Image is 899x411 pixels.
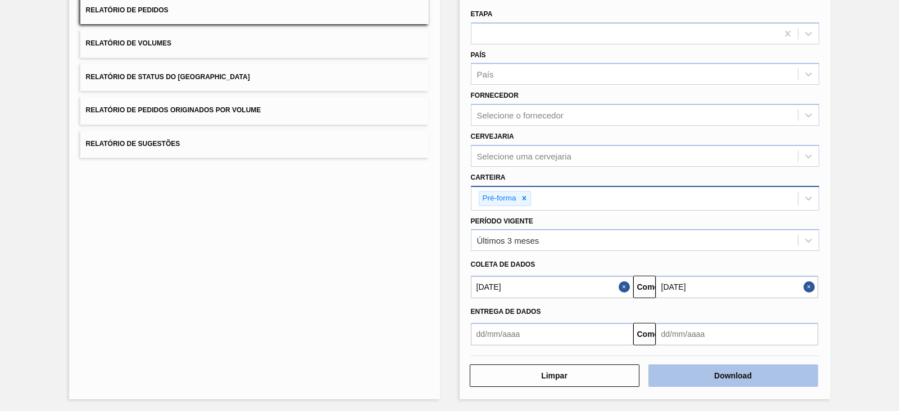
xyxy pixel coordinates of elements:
font: Relatório de Pedidos [86,6,169,14]
font: Período Vigente [471,217,533,225]
font: Selecione o fornecedor [477,111,564,120]
font: Download [714,371,752,380]
font: Comeu [637,330,664,339]
button: Relatório de Status do [GEOGRAPHIC_DATA] [80,63,429,91]
button: Comeu [633,276,656,298]
button: Relatório de Volumes [80,30,429,57]
font: Limpar [541,371,567,380]
font: Etapa [471,10,493,18]
font: Entrega de dados [471,308,541,316]
font: Relatório de Volumes [86,40,171,48]
font: País [471,51,486,59]
font: Comeu [637,282,664,291]
input: dd/mm/aaaa [656,323,818,345]
button: Comeu [633,323,656,345]
font: Fornecedor [471,92,519,99]
font: Cervejaria [471,133,514,140]
font: Últimos 3 meses [477,236,539,245]
font: Relatório de Sugestões [86,140,180,148]
input: dd/mm/aaaa [656,276,818,298]
font: Carteira [471,173,506,181]
font: Pré-forma [483,194,516,202]
button: Download [648,364,818,387]
font: Coleta de dados [471,261,535,268]
button: Fechar [619,276,633,298]
input: dd/mm/aaaa [471,276,633,298]
font: Relatório de Pedidos Originados por Volume [86,107,261,115]
font: Relatório de Status do [GEOGRAPHIC_DATA] [86,73,250,81]
button: Relatório de Pedidos Originados por Volume [80,97,429,124]
button: Relatório de Sugestões [80,130,429,158]
font: Selecione uma cervejaria [477,151,571,161]
button: Close [803,276,818,298]
font: País [477,70,494,79]
button: Limpar [470,364,639,387]
input: dd/mm/aaaa [471,323,633,345]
